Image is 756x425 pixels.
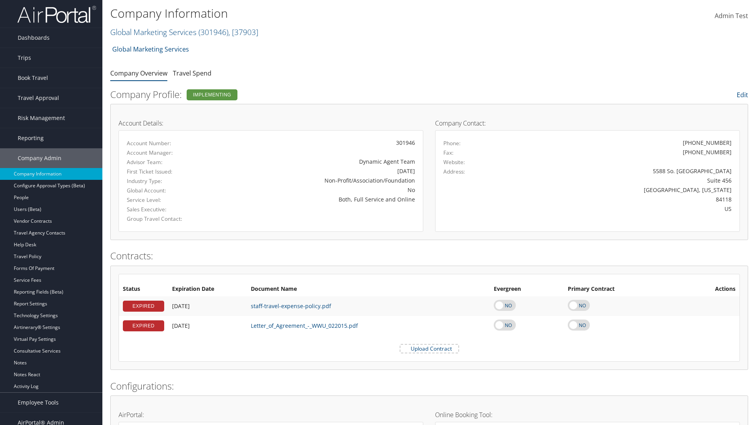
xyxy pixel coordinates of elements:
a: Edit [737,91,748,99]
th: Status [119,282,168,296]
a: staff-travel-expense-policy.pdf [251,302,331,310]
label: Service Level: [127,196,215,204]
label: Account Number: [127,139,215,147]
div: US [519,205,732,213]
h4: Account Details: [119,120,423,126]
label: Global Account: [127,187,215,194]
label: Advisor Team: [127,158,215,166]
label: Industry Type: [127,177,215,185]
h4: Online Booking Tool: [435,412,740,418]
h4: AirPortal: [119,412,423,418]
div: Suite 456 [519,176,732,185]
a: Company Overview [110,69,167,78]
div: Dynamic Agent Team [227,157,415,166]
div: EXPIRED [123,301,164,312]
label: Upload Contract [400,345,458,353]
span: ( 301946 ) [198,27,228,37]
label: Phone: [443,139,461,147]
label: Sales Executive: [127,205,215,213]
div: 301946 [227,139,415,147]
div: Add/Edit Date [172,303,243,310]
a: Travel Spend [173,69,211,78]
th: Actions [680,282,739,296]
div: EXPIRED [123,320,164,331]
i: Remove Contract [728,298,736,314]
span: [DATE] [172,302,190,310]
i: Remove Contract [728,318,736,333]
span: Admin Test [715,11,748,20]
label: First Ticket Issued: [127,168,215,176]
div: [DATE] [227,167,415,175]
span: [DATE] [172,322,190,329]
span: Dashboards [18,28,50,48]
a: Letter_of_Agreement_-_WWU_022015.pdf [251,322,358,329]
h2: Company Profile: [110,88,532,101]
span: Travel Approval [18,88,59,108]
label: Address: [443,168,465,176]
div: [GEOGRAPHIC_DATA], [US_STATE] [519,186,732,194]
div: 5588 So. [GEOGRAPHIC_DATA] [519,167,732,175]
a: Global Marketing Services [110,27,258,37]
div: Both, Full Service and Online [227,195,415,203]
a: Admin Test [715,4,748,28]
div: Non-Profit/Association/Foundation [227,176,415,185]
div: [PHONE_NUMBER] [683,139,732,147]
div: 84118 [519,195,732,203]
div: Add/Edit Date [172,322,243,329]
div: Implementing [187,89,237,100]
h4: Company Contact: [435,120,740,126]
th: Document Name [247,282,490,296]
span: Trips [18,48,31,68]
label: Group Travel Contact: [127,215,215,223]
span: Risk Management [18,108,65,128]
label: Website: [443,158,465,166]
div: No [227,186,415,194]
span: Employee Tools [18,393,59,412]
span: Book Travel [18,68,48,88]
h2: Contracts: [110,249,748,262]
a: Global Marketing Services [112,41,189,57]
span: , [ 37903 ] [228,27,258,37]
span: Reporting [18,128,44,148]
th: Evergreen [490,282,564,296]
th: Primary Contract [564,282,680,296]
label: Fax: [443,149,454,157]
h2: Configurations: [110,379,748,393]
span: Company Admin [18,148,61,168]
label: Account Manager: [127,149,215,157]
h1: Company Information [110,5,535,22]
th: Expiration Date [168,282,247,296]
img: airportal-logo.png [17,5,96,24]
div: [PHONE_NUMBER] [683,148,732,156]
